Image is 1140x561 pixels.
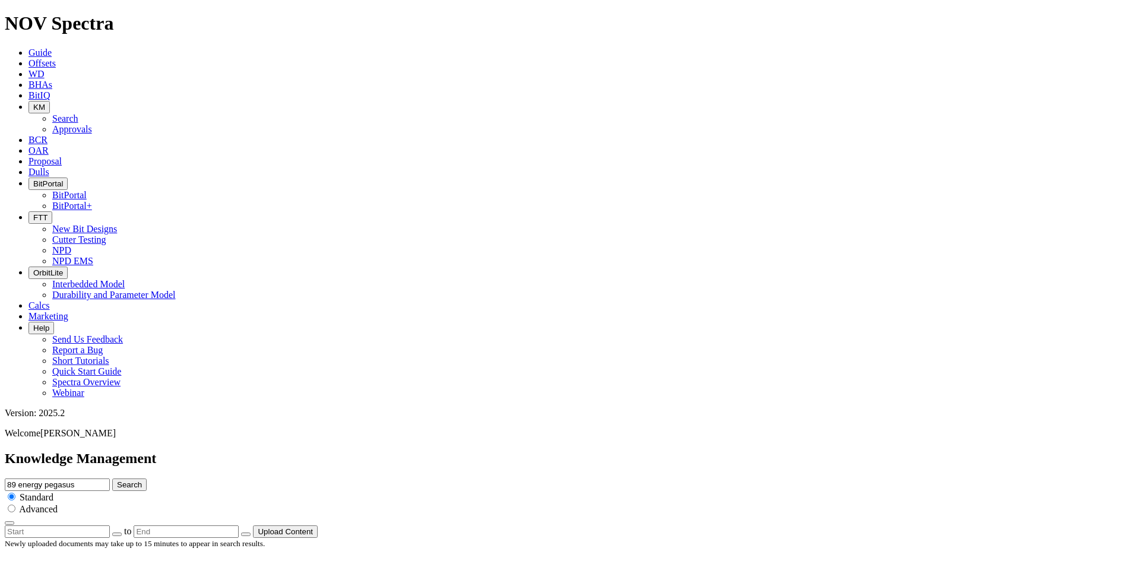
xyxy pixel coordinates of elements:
[52,345,103,355] a: Report a Bug
[28,167,49,177] a: Dulls
[52,113,78,123] a: Search
[28,300,50,310] a: Calcs
[5,12,1135,34] h1: NOV Spectra
[33,324,49,332] span: Help
[28,211,52,224] button: FTT
[52,201,92,211] a: BitPortal+
[28,322,54,334] button: Help
[52,256,93,266] a: NPD EMS
[52,290,176,300] a: Durability and Parameter Model
[28,156,62,166] a: Proposal
[52,124,92,134] a: Approvals
[52,366,121,376] a: Quick Start Guide
[52,279,125,289] a: Interbedded Model
[5,451,1135,467] h2: Knowledge Management
[5,525,110,538] input: Start
[28,145,49,156] a: OAR
[28,80,52,90] a: BHAs
[52,234,106,245] a: Cutter Testing
[28,90,50,100] a: BitIQ
[19,504,58,514] span: Advanced
[33,213,47,222] span: FTT
[5,478,110,491] input: e.g. Smoothsteer Record
[134,525,239,538] input: End
[5,408,1135,419] div: Version: 2025.2
[33,268,63,277] span: OrbitLite
[5,428,1135,439] p: Welcome
[28,69,45,79] a: WD
[40,428,116,438] span: [PERSON_NAME]
[52,377,121,387] a: Spectra Overview
[253,525,318,538] button: Upload Content
[28,267,68,279] button: OrbitLite
[52,356,109,366] a: Short Tutorials
[5,539,265,548] small: Newly uploaded documents may take up to 15 minutes to appear in search results.
[28,58,56,68] a: Offsets
[28,178,68,190] button: BitPortal
[28,47,52,58] a: Guide
[28,311,68,321] a: Marketing
[28,135,47,145] a: BCR
[52,224,117,234] a: New Bit Designs
[20,492,53,502] span: Standard
[52,245,71,255] a: NPD
[124,526,131,536] span: to
[112,478,147,491] button: Search
[28,101,50,113] button: KM
[33,179,63,188] span: BitPortal
[52,334,123,344] a: Send Us Feedback
[52,190,87,200] a: BitPortal
[52,388,84,398] a: Webinar
[33,103,45,112] span: KM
